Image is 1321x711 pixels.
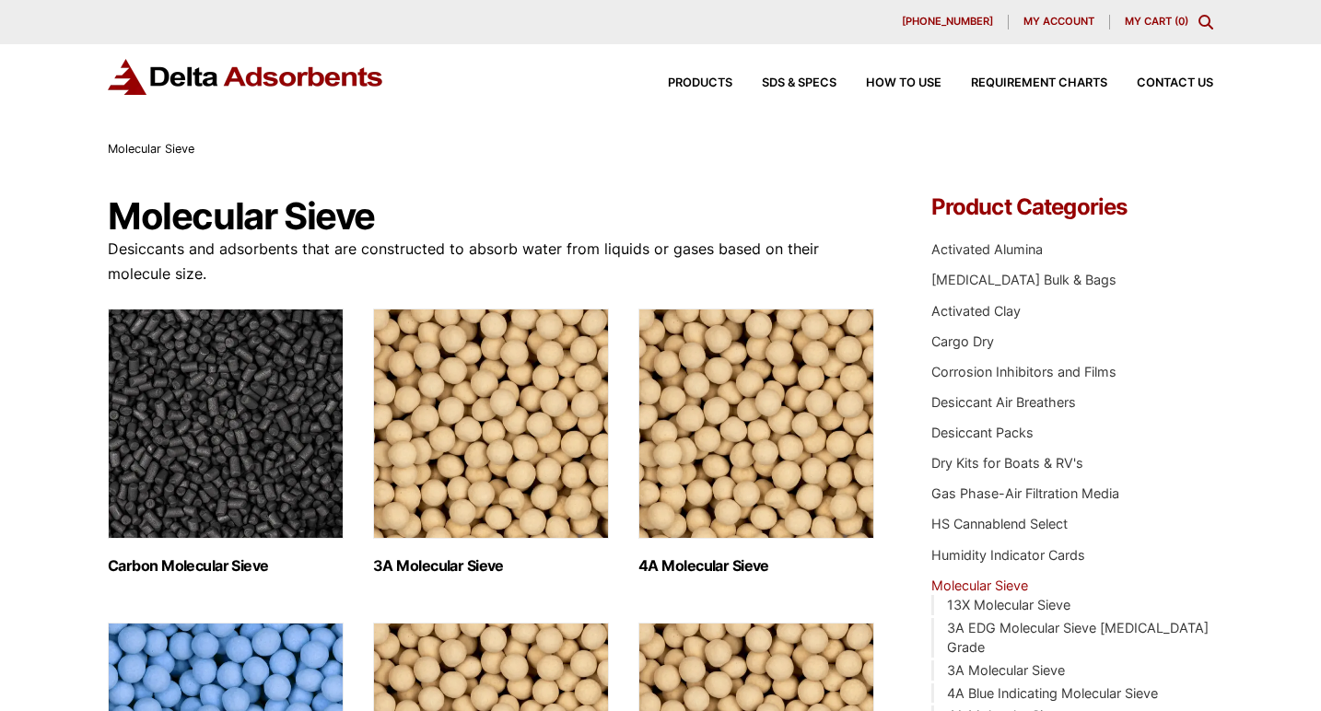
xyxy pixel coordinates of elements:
h2: Carbon Molecular Sieve [108,557,344,575]
span: Products [668,77,732,89]
a: [PHONE_NUMBER] [887,15,1009,29]
a: HS Cannablend Select [931,516,1068,531]
a: [MEDICAL_DATA] Bulk & Bags [931,272,1116,287]
div: Toggle Modal Content [1198,15,1213,29]
a: Gas Phase-Air Filtration Media [931,485,1119,501]
a: Desiccant Packs [931,425,1034,440]
a: Requirement Charts [941,77,1107,89]
a: Activated Alumina [931,241,1043,257]
a: My Cart (0) [1125,15,1188,28]
a: Visit product category 3A Molecular Sieve [373,309,609,575]
span: 0 [1178,15,1185,28]
a: Products [638,77,732,89]
h2: 3A Molecular Sieve [373,557,609,575]
span: How to Use [866,77,941,89]
a: My account [1009,15,1110,29]
h1: Molecular Sieve [108,196,876,237]
a: Contact Us [1107,77,1213,89]
span: SDS & SPECS [762,77,836,89]
a: Humidity Indicator Cards [931,547,1085,563]
img: Carbon Molecular Sieve [108,309,344,539]
span: Requirement Charts [971,77,1107,89]
a: Visit product category 4A Molecular Sieve [638,309,874,575]
a: Corrosion Inhibitors and Films [931,364,1116,379]
a: 3A EDG Molecular Sieve [MEDICAL_DATA] Grade [947,620,1209,656]
a: Visit product category Carbon Molecular Sieve [108,309,344,575]
a: Dry Kits for Boats & RV's [931,455,1083,471]
a: 13X Molecular Sieve [947,597,1070,612]
a: 4A Blue Indicating Molecular Sieve [947,685,1158,701]
span: Contact Us [1137,77,1213,89]
a: Molecular Sieve [931,577,1028,593]
h4: Product Categories [931,196,1213,218]
a: How to Use [836,77,941,89]
img: 4A Molecular Sieve [638,309,874,539]
span: Molecular Sieve [108,142,194,156]
span: [PHONE_NUMBER] [902,17,993,27]
p: Desiccants and adsorbents that are constructed to absorb water from liquids or gases based on the... [108,237,876,286]
a: 3A Molecular Sieve [947,662,1065,678]
a: Desiccant Air Breathers [931,394,1076,410]
span: My account [1023,17,1094,27]
a: Activated Clay [931,303,1021,319]
a: Cargo Dry [931,333,994,349]
img: Delta Adsorbents [108,59,384,95]
h2: 4A Molecular Sieve [638,557,874,575]
a: SDS & SPECS [732,77,836,89]
img: 3A Molecular Sieve [373,309,609,539]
